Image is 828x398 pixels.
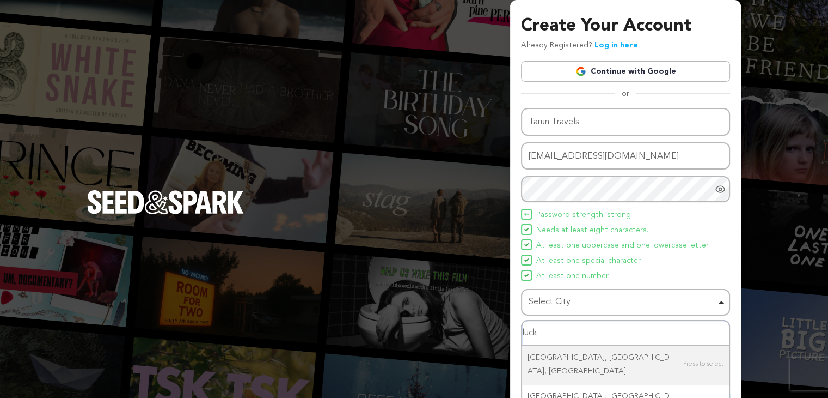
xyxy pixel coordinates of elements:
a: Continue with Google [521,61,730,82]
div: [GEOGRAPHIC_DATA], [GEOGRAPHIC_DATA], [GEOGRAPHIC_DATA] [522,346,729,384]
input: Select City [522,321,729,346]
img: Seed&Spark Icon [524,273,529,278]
span: Password strength: strong [536,209,631,222]
a: Seed&Spark Homepage [87,190,244,236]
h3: Create Your Account [521,13,730,39]
img: Seed&Spark Icon [524,243,529,247]
span: At least one uppercase and one lowercase letter. [536,239,710,252]
input: Name [521,108,730,136]
a: Show password as plain text. Warning: this will display your password on the screen. [715,184,726,195]
a: Log in here [594,41,638,49]
img: Seed&Spark Logo [87,190,244,214]
span: or [615,88,636,99]
img: Seed&Spark Icon [524,258,529,262]
span: At least one number. [536,270,610,283]
img: Seed&Spark Icon [524,212,529,216]
img: Seed&Spark Icon [524,227,529,232]
span: Needs at least eight characters. [536,224,648,237]
span: At least one special character. [536,255,642,268]
div: Select City [529,294,716,310]
p: Already Registered? [521,39,638,52]
img: Google logo [575,66,586,77]
input: Email address [521,142,730,170]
